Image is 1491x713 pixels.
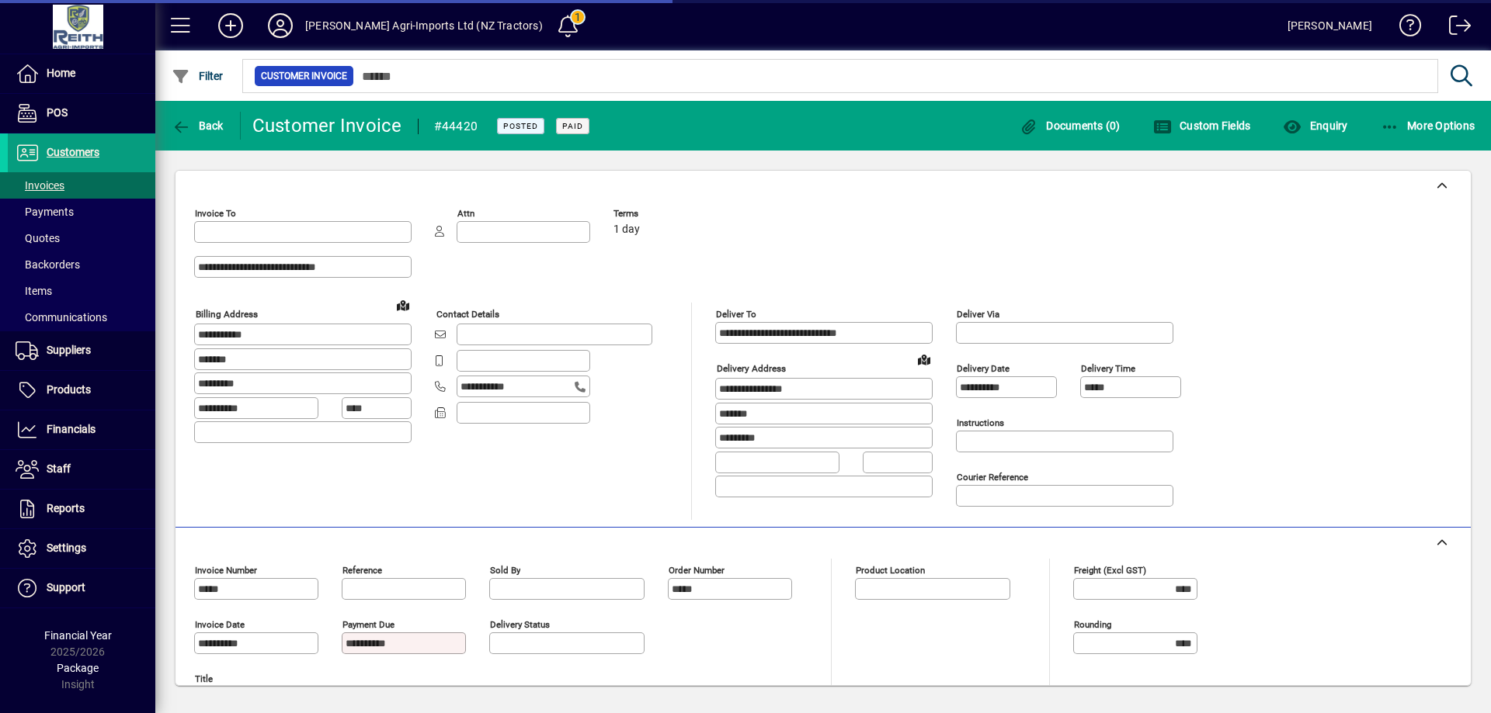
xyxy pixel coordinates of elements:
[168,112,228,140] button: Back
[16,232,60,244] span: Quotes
[716,309,756,320] mat-label: Deliver To
[8,450,155,489] a: Staff
[8,172,155,199] a: Invoices
[172,119,224,132] span: Back
[8,278,155,304] a: Items
[8,251,155,278] a: Backorders
[47,106,68,119] span: POS
[1283,119,1347,132] span: Enquiry
[613,209,707,219] span: Terms
[391,292,415,317] a: View on map
[1388,3,1422,54] a: Knowledge Base
[342,619,394,630] mat-label: Payment due
[957,363,1010,374] mat-label: Delivery date
[856,565,925,576] mat-label: Product location
[957,309,999,320] mat-label: Deliver via
[44,629,112,642] span: Financial Year
[490,565,520,576] mat-label: Sold by
[8,569,155,607] a: Support
[255,12,305,40] button: Profile
[1081,363,1135,374] mat-label: Delivery time
[1149,112,1255,140] button: Custom Fields
[912,347,937,372] a: View on map
[1016,112,1124,140] button: Documents (0)
[613,223,640,236] span: 1 day
[16,206,74,218] span: Payments
[8,410,155,449] a: Financials
[195,619,245,630] mat-label: Invoice date
[1153,119,1251,132] span: Custom Fields
[47,462,71,475] span: Staff
[47,67,75,79] span: Home
[957,472,1028,483] mat-label: Courier Reference
[434,114,478,139] div: #44420
[195,565,257,576] mat-label: Invoice number
[8,54,155,93] a: Home
[8,94,155,133] a: POS
[8,225,155,251] a: Quotes
[1074,619,1111,630] mat-label: Rounding
[562,121,583,131] span: Paid
[168,62,228,90] button: Filter
[8,199,155,225] a: Payments
[16,285,52,297] span: Items
[47,146,99,158] span: Customers
[1381,119,1475,132] span: More Options
[47,383,91,396] span: Products
[1377,112,1479,140] button: More Options
[252,113,402,138] div: Customer Invoice
[8,529,155,568] a: Settings
[1020,119,1121,132] span: Documents (0)
[457,208,474,219] mat-label: Attn
[503,121,538,131] span: Posted
[16,258,80,271] span: Backorders
[8,371,155,410] a: Products
[261,68,347,84] span: Customer Invoice
[155,112,241,140] app-page-header-button: Back
[47,423,96,435] span: Financials
[8,490,155,528] a: Reports
[1288,13,1372,38] div: [PERSON_NAME]
[16,311,107,324] span: Communications
[1074,565,1146,576] mat-label: Freight (excl GST)
[47,344,91,356] span: Suppliers
[195,208,236,219] mat-label: Invoice To
[206,12,255,40] button: Add
[57,662,99,674] span: Package
[172,70,224,82] span: Filter
[957,417,1004,428] mat-label: Instructions
[342,565,382,576] mat-label: Reference
[47,502,85,514] span: Reports
[8,304,155,331] a: Communications
[1437,3,1472,54] a: Logout
[195,673,213,684] mat-label: Title
[47,542,86,554] span: Settings
[1279,112,1351,140] button: Enquiry
[8,331,155,370] a: Suppliers
[490,619,550,630] mat-label: Delivery status
[16,179,64,192] span: Invoices
[305,13,543,38] div: [PERSON_NAME] Agri-Imports Ltd (NZ Tractors)
[47,581,85,594] span: Support
[669,565,725,576] mat-label: Order number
